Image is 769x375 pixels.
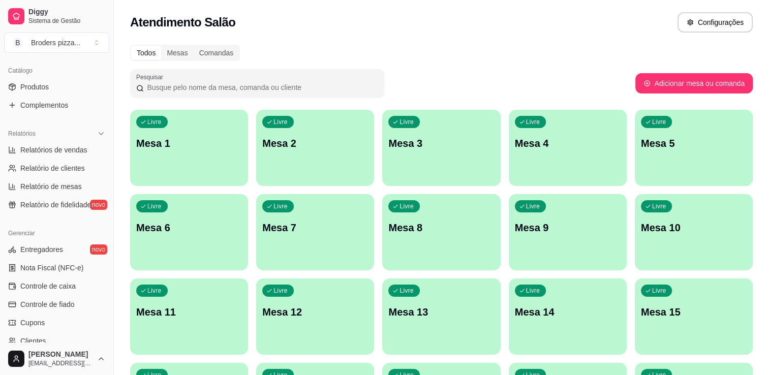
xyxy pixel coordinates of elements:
p: Mesa 8 [388,221,494,235]
label: Pesquisar [136,73,167,81]
button: Configurações [678,12,753,33]
p: Livre [652,202,666,210]
button: LivreMesa 1 [130,110,248,186]
p: Livre [273,118,288,126]
span: Diggy [28,8,105,17]
span: Relatório de fidelidade [20,200,91,210]
div: Gerenciar [4,225,109,241]
button: LivreMesa 15 [635,278,753,355]
p: Mesa 14 [515,305,621,319]
p: Livre [526,202,540,210]
p: Mesa 10 [641,221,747,235]
a: Relatório de fidelidadenovo [4,197,109,213]
a: Cupons [4,315,109,331]
button: LivreMesa 5 [635,110,753,186]
a: DiggySistema de Gestão [4,4,109,28]
a: Entregadoresnovo [4,241,109,258]
span: [PERSON_NAME] [28,350,93,359]
p: Mesa 4 [515,136,621,150]
button: Select a team [4,33,109,53]
span: Cupons [20,318,45,328]
a: Clientes [4,333,109,349]
div: Todos [131,46,161,60]
p: Livre [399,287,414,295]
button: LivreMesa 8 [382,194,500,270]
span: Sistema de Gestão [28,17,105,25]
a: Relatório de clientes [4,160,109,176]
p: Livre [147,202,162,210]
div: Broders pizza ... [31,38,80,48]
p: Mesa 2 [262,136,368,150]
div: Comandas [194,46,239,60]
button: LivreMesa 12 [256,278,374,355]
p: Livre [147,287,162,295]
p: Livre [526,287,540,295]
p: Mesa 9 [515,221,621,235]
button: LivreMesa 10 [635,194,753,270]
p: Livre [273,202,288,210]
a: Controle de fiado [4,296,109,312]
a: Relatório de mesas [4,178,109,195]
span: Relatório de clientes [20,163,85,173]
p: Livre [273,287,288,295]
button: LivreMesa 2 [256,110,374,186]
p: Livre [399,118,414,126]
span: Controle de fiado [20,299,75,309]
span: Controle de caixa [20,281,76,291]
p: Livre [652,287,666,295]
button: Adicionar mesa ou comanda [635,73,753,93]
p: Livre [147,118,162,126]
button: [PERSON_NAME][EMAIL_ADDRESS][DOMAIN_NAME] [4,347,109,371]
button: LivreMesa 4 [509,110,627,186]
p: Mesa 13 [388,305,494,319]
a: Produtos [4,79,109,95]
span: Clientes [20,336,46,346]
span: [EMAIL_ADDRESS][DOMAIN_NAME] [28,359,93,367]
button: LivreMesa 7 [256,194,374,270]
button: LivreMesa 13 [382,278,500,355]
a: Complementos [4,97,109,113]
span: Nota Fiscal (NFC-e) [20,263,83,273]
span: Complementos [20,100,68,110]
p: Mesa 11 [136,305,242,319]
button: LivreMesa 6 [130,194,248,270]
p: Livre [526,118,540,126]
span: B [13,38,23,48]
p: Mesa 12 [262,305,368,319]
p: Mesa 3 [388,136,494,150]
button: LivreMesa 9 [509,194,627,270]
a: Nota Fiscal (NFC-e) [4,260,109,276]
h2: Atendimento Salão [130,14,235,30]
span: Produtos [20,82,49,92]
span: Relatórios [8,130,36,138]
p: Mesa 15 [641,305,747,319]
a: Relatórios de vendas [4,142,109,158]
span: Relatórios de vendas [20,145,87,155]
span: Entregadores [20,244,63,255]
button: LivreMesa 3 [382,110,500,186]
p: Mesa 6 [136,221,242,235]
div: Mesas [161,46,193,60]
input: Pesquisar [144,82,378,92]
span: Relatório de mesas [20,181,82,192]
p: Livre [399,202,414,210]
button: LivreMesa 11 [130,278,248,355]
p: Mesa 7 [262,221,368,235]
p: Mesa 5 [641,136,747,150]
a: Controle de caixa [4,278,109,294]
div: Catálogo [4,63,109,79]
button: LivreMesa 14 [509,278,627,355]
p: Livre [652,118,666,126]
p: Mesa 1 [136,136,242,150]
